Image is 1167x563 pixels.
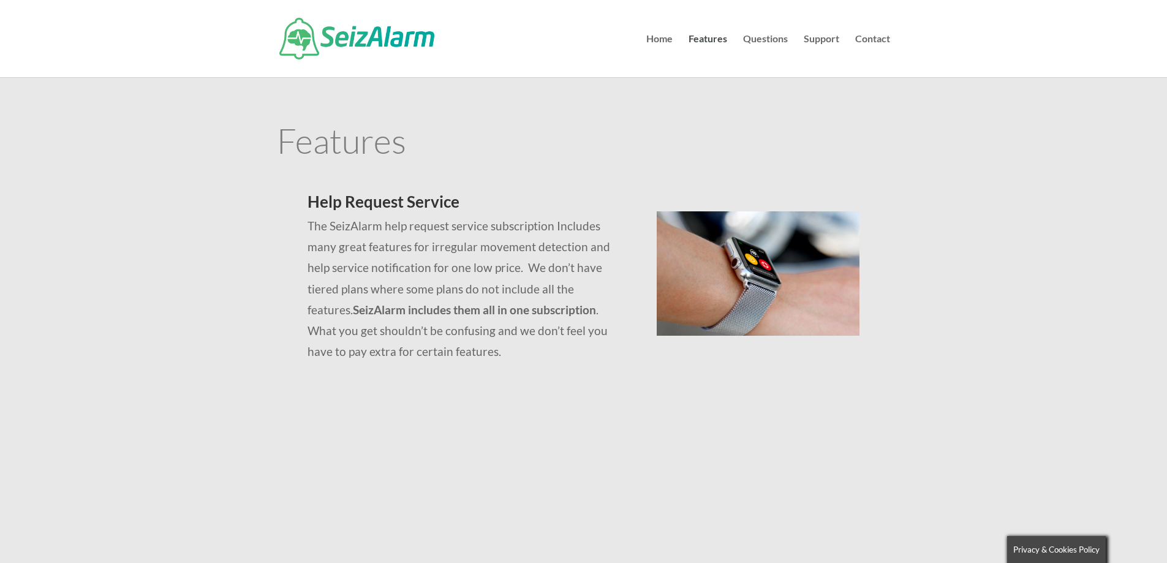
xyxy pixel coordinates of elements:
h1: Features [277,123,890,164]
span: Privacy & Cookies Policy [1013,545,1100,554]
h2: Help Request Service [308,194,627,216]
a: Home [646,34,673,77]
img: seizalarm-on-wrist [657,211,859,336]
a: Features [689,34,727,77]
a: Contact [855,34,890,77]
a: Support [804,34,839,77]
p: The SeizAlarm help request service subscription Includes many great features for irregular moveme... [308,216,627,362]
img: SeizAlarm [279,18,434,59]
strong: SeizAlarm includes them all in one subscription [353,303,596,317]
iframe: Help widget launcher [1058,515,1154,550]
a: Questions [743,34,788,77]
